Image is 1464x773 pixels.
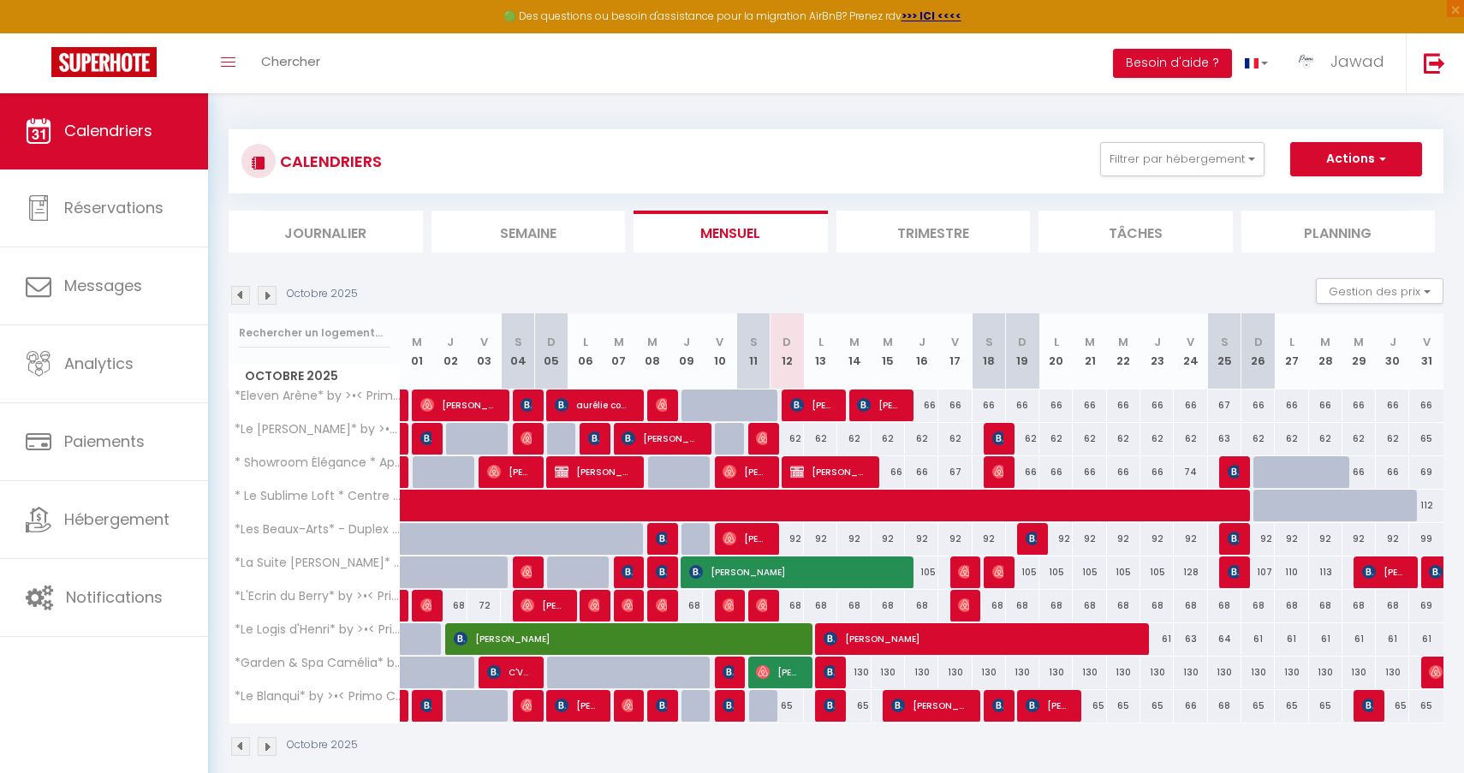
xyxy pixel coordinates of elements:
div: 130 [1073,657,1106,688]
div: 68 [1208,690,1241,722]
div: 130 [973,657,1006,688]
a: [PERSON_NAME] [401,423,409,455]
span: *L'Ecrin du Berry* by >•< Primo Conciergerie [232,590,403,603]
span: [PERSON_NAME] [723,589,734,621]
div: 62 [872,423,905,455]
div: 130 [1208,657,1241,688]
th: 23 [1140,313,1174,389]
input: Rechercher un logement... [239,318,390,348]
abbr: V [1423,334,1431,350]
div: 92 [1140,523,1174,555]
abbr: M [849,334,860,350]
span: [PERSON_NAME] [521,556,532,588]
span: [PERSON_NAME] [756,656,800,688]
div: 92 [1107,523,1140,555]
div: 66 [905,456,938,488]
div: 62 [1342,423,1376,455]
strong: >>> ICI <<<< [902,9,961,23]
div: 66 [1376,389,1409,421]
div: 92 [1241,523,1275,555]
span: [PERSON_NAME] [622,422,699,455]
abbr: M [1320,334,1330,350]
th: 29 [1342,313,1376,389]
th: 06 [568,313,602,389]
span: Analytics [64,353,134,374]
div: 62 [1039,423,1073,455]
div: 68 [1376,590,1409,621]
span: * Showroom Élégance * Appartement en [GEOGRAPHIC_DATA] [232,456,403,469]
div: 62 [1275,423,1308,455]
abbr: S [515,334,522,350]
p: Octobre 2025 [287,737,358,753]
span: *Les Beaux-Arts* - Duplex au [GEOGRAPHIC_DATA] [232,523,403,536]
span: [PERSON_NAME] [521,589,565,621]
div: 61 [1376,623,1409,655]
th: 13 [804,313,837,389]
div: 62 [1241,423,1275,455]
span: [PERSON_NAME] [1228,522,1239,555]
span: Notifications [66,586,163,608]
div: 110 [1275,556,1308,588]
span: [PERSON_NAME] [656,522,667,555]
div: 62 [1107,423,1140,455]
th: 10 [703,313,736,389]
li: Mensuel [634,211,828,253]
div: 68 [1006,590,1039,621]
span: [PERSON_NAME] [420,689,431,722]
div: 105 [1006,556,1039,588]
div: 62 [837,423,871,455]
span: *Garden & Spa Camélia* by >•< Primo Conciergerie [232,657,403,669]
li: Planning [1241,211,1436,253]
div: 130 [872,657,905,688]
div: 61 [1342,623,1376,655]
div: 66 [872,456,905,488]
th: 01 [401,313,434,389]
li: Journalier [229,211,423,253]
span: [PERSON_NAME] [1362,556,1407,588]
li: Tâches [1038,211,1233,253]
span: Paiements [64,431,145,452]
a: [PERSON_NAME] [401,590,409,622]
span: [PERSON_NAME] [656,589,667,621]
div: 61 [1241,623,1275,655]
div: 65 [1409,690,1443,722]
th: 28 [1309,313,1342,389]
div: 68 [1208,590,1241,621]
div: 65 [1140,690,1174,722]
div: 61 [1409,623,1443,655]
th: 04 [501,313,534,389]
div: 105 [1140,556,1174,588]
span: *Eleven Arène* by >•< Primo Conciergerie [232,389,403,402]
li: Semaine [431,211,626,253]
span: Chercher [261,52,320,70]
div: 64 [1208,623,1241,655]
span: [PERSON_NAME] [891,689,969,722]
div: 68 [905,590,938,621]
img: Super Booking [51,47,157,77]
div: 62 [1309,423,1342,455]
abbr: J [1390,334,1396,350]
div: 66 [1039,456,1073,488]
th: 16 [905,313,938,389]
div: 130 [1140,657,1174,688]
th: 08 [636,313,670,389]
button: Gestion des prix [1316,278,1443,304]
div: 128 [1174,556,1207,588]
a: ... Jawad [1281,33,1406,93]
th: 14 [837,313,871,389]
div: 66 [1140,389,1174,421]
abbr: J [1154,334,1161,350]
th: 11 [736,313,770,389]
span: *Le [PERSON_NAME]* by >•< Primo Conciergerie [232,423,403,436]
th: 31 [1409,313,1443,389]
div: 66 [1409,389,1443,421]
div: 66 [1006,389,1039,421]
div: 67 [938,456,972,488]
div: 65 [1275,690,1308,722]
span: [PERSON_NAME] [656,556,667,588]
abbr: M [1085,334,1095,350]
div: 130 [905,657,938,688]
abbr: V [1187,334,1194,350]
span: [PERSON_NAME] [824,656,835,688]
th: 19 [1006,313,1039,389]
